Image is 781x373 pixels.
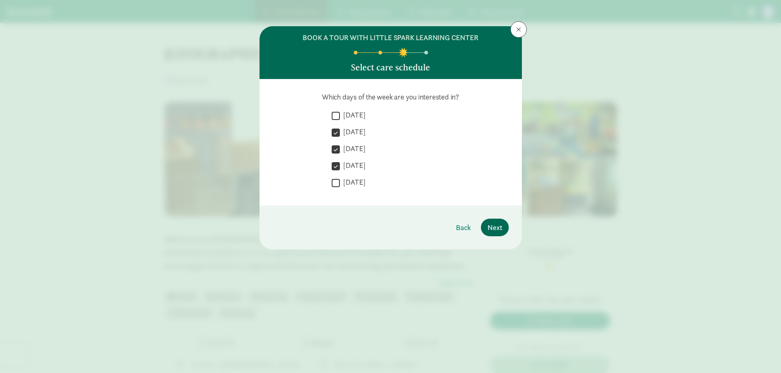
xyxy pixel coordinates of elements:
[487,222,502,233] span: Next
[481,219,509,236] button: Next
[340,127,366,137] label: [DATE]
[340,161,366,170] label: [DATE]
[351,63,430,72] h5: Select care schedule
[303,33,478,43] h6: BOOK A TOUR WITH LITTLE SPARK LEARNING CENTER
[340,110,366,120] label: [DATE]
[340,177,366,187] label: [DATE]
[273,92,509,102] p: Which days of the week are you interested in?
[449,219,478,236] button: Back
[340,144,366,154] label: [DATE]
[456,222,471,233] span: Back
